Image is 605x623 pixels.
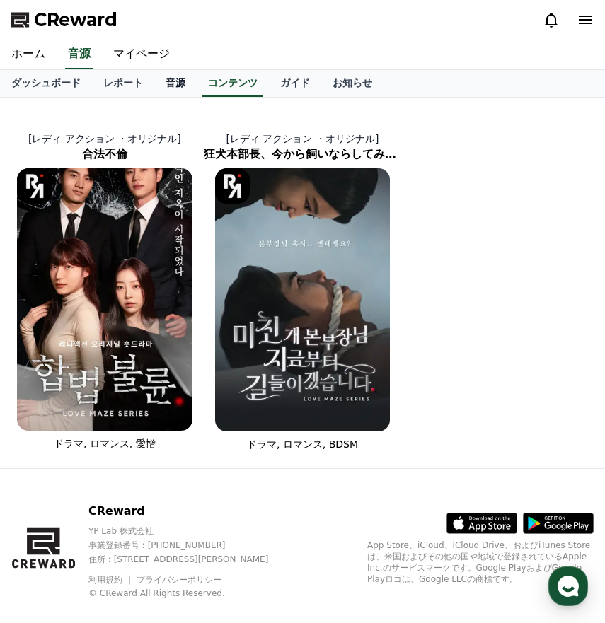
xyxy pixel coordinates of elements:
p: [レディ アクション ・オリジナル] [204,132,402,146]
a: レポート [92,70,154,97]
a: ホーム [4,448,93,484]
a: [レディ アクション ・オリジナル] 狂犬本部長、今から飼いならしてみせます 狂犬本部長、今から飼いならしてみせます [object Object] Logo ドラマ, ロマンス, BDSM [204,120,402,462]
img: 合法不倫 [17,168,192,431]
span: ドラマ, ロマンス, BDSM [247,438,358,450]
a: お知らせ [321,70,384,97]
span: ドラマ, ロマンス, 愛憎 [54,438,156,449]
a: 音源 [154,70,197,97]
p: CReward [88,503,293,520]
a: 設定 [183,448,272,484]
p: © CReward All Rights Reserved. [88,588,293,599]
img: [object Object] Logo [17,168,52,204]
a: CReward [11,8,117,31]
a: マイページ [102,40,181,69]
span: チャット [121,470,155,482]
a: チャット [93,448,183,484]
p: 事業登録番号 : [PHONE_NUMBER] [88,540,293,551]
a: コンテンツ [202,70,263,97]
a: プライバシーポリシー [137,575,221,585]
img: 狂犬本部長、今から飼いならしてみせます [215,168,391,431]
h2: 狂犬本部長、今から飼いならしてみせます [204,146,402,163]
h2: 合法不倫 [6,146,204,163]
a: 音源 [65,40,93,69]
a: [レディ アクション ・オリジナル] 合法不倫 合法不倫 [object Object] Logo ドラマ, ロマンス, 愛憎 [6,120,204,462]
p: YP Lab 株式会社 [88,525,293,537]
a: ガイド [269,70,321,97]
p: 住所 : [STREET_ADDRESS][PERSON_NAME] [88,554,293,565]
span: CReward [34,8,117,31]
span: 設定 [219,470,236,481]
p: [レディ アクション ・オリジナル] [6,132,204,146]
p: App Store、iCloud、iCloud Drive、およびiTunes Storeは、米国およびその他の国や地域で登録されているApple Inc.のサービスマークです。Google P... [367,540,594,585]
img: [object Object] Logo [215,168,250,204]
a: 利用規約 [88,575,133,585]
span: ホーム [36,470,62,481]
